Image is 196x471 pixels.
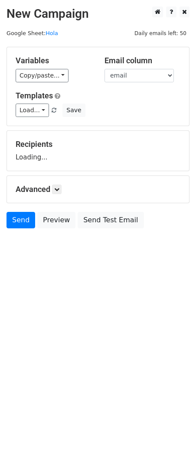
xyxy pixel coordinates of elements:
h5: Email column [105,56,180,65]
div: Loading... [16,140,180,162]
h5: Advanced [16,185,180,194]
a: Send Test Email [78,212,144,228]
span: Daily emails left: 50 [131,29,189,38]
h5: Variables [16,56,91,65]
h5: Recipients [16,140,180,149]
a: Daily emails left: 50 [131,30,189,36]
h2: New Campaign [7,6,189,21]
a: Send [7,212,35,228]
small: Google Sheet: [7,30,58,36]
a: Copy/paste... [16,69,69,82]
a: Load... [16,104,49,117]
a: Templates [16,91,53,100]
a: Hola [46,30,58,36]
button: Save [62,104,85,117]
a: Preview [37,212,75,228]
